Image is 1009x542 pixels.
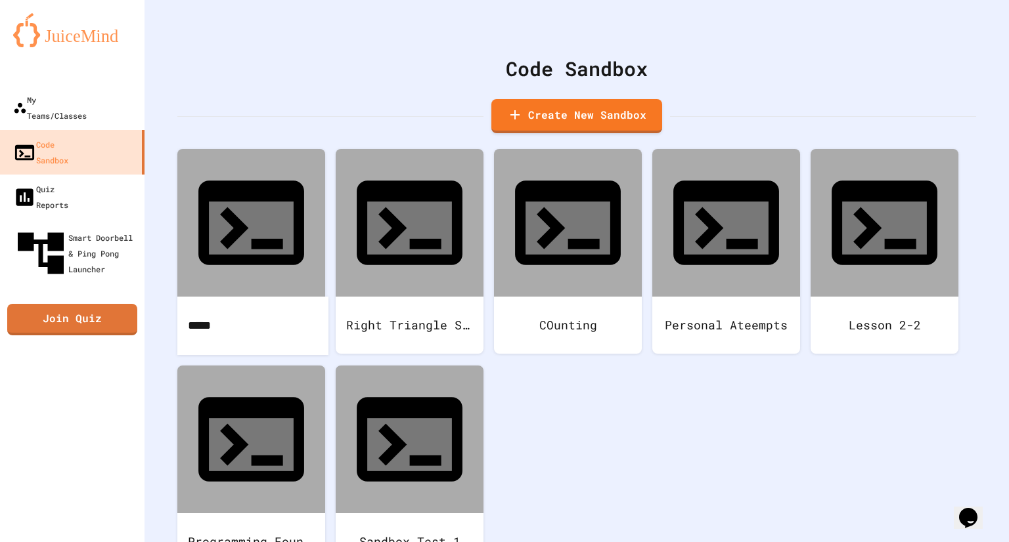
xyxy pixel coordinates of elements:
[13,136,68,168] div: Code Sandbox
[494,149,642,354] a: COunting
[13,181,68,213] div: Quiz Reports
[811,297,958,354] div: Lesson 2-2
[954,490,996,529] iframe: chat widget
[811,149,958,354] a: Lesson 2-2
[652,297,800,354] div: Personal Ateempts
[652,149,800,354] a: Personal Ateempts
[13,13,131,47] img: logo-orange.svg
[13,226,139,281] div: Smart Doorbell & Ping Pong Launcher
[336,149,483,354] a: Right Triangle Side Lengths
[494,297,642,354] div: COunting
[336,297,483,354] div: Right Triangle Side Lengths
[13,92,87,123] div: My Teams/Classes
[491,99,662,133] a: Create New Sandbox
[177,54,976,83] div: Code Sandbox
[7,304,137,335] a: Join Quiz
